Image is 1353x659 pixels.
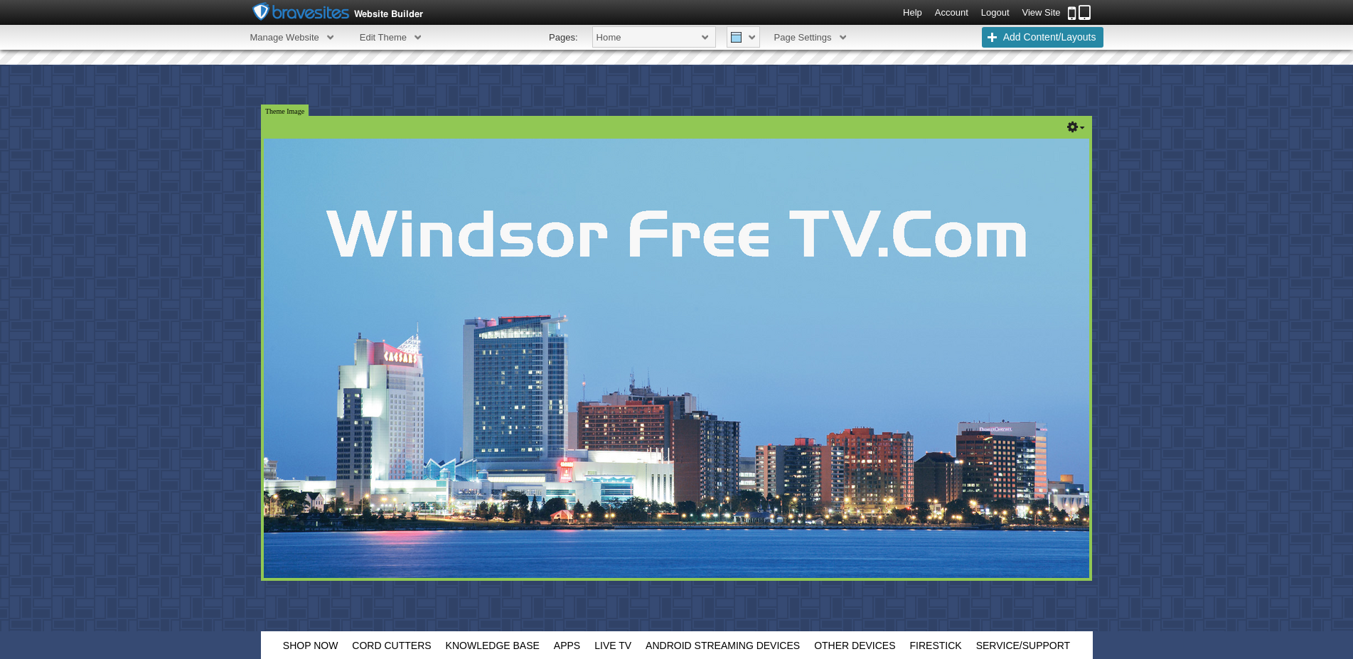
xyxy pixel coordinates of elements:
span: Shop Now [283,640,338,651]
a: View Site [1022,7,1061,18]
a: Logout [981,7,1010,18]
span: Knowledge Base [446,640,540,651]
span: Cord Cutters [352,640,431,651]
span: Service/Support [976,640,1071,651]
a: Add Content/Layouts [982,32,1103,43]
span: Manage Website [250,25,333,50]
span: Home [592,26,716,48]
a: Account [935,7,968,18]
span: Android Streaming Devices [646,640,800,651]
li: Pages: [549,25,577,50]
span: Live TV [594,640,631,651]
span: FireStick [910,640,962,651]
span: Edit Theme [360,25,421,50]
span: Add Content/Layouts [982,27,1103,48]
img: Bravesites_toolbar_logo [250,1,449,23]
span: Theme Image [261,105,309,117]
span: Apps [554,640,580,651]
span: Other Devices [814,640,895,651]
span: Page Settings [774,25,846,50]
a: Help [903,7,922,18]
img: header photo [261,136,1092,578]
